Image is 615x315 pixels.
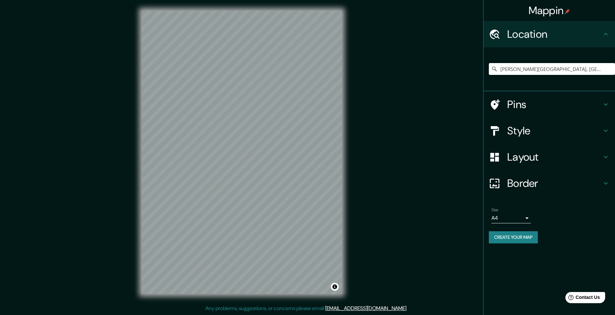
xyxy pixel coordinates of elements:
[557,289,608,308] iframe: Help widget launcher
[484,144,615,170] div: Layout
[507,150,602,164] h4: Layout
[325,305,406,312] a: [EMAIL_ADDRESS][DOMAIN_NAME]
[507,124,602,137] h4: Style
[205,304,407,312] p: Any problems, suggestions, or concerns please email .
[507,28,602,41] h4: Location
[142,11,342,294] canvas: Map
[484,170,615,196] div: Border
[484,118,615,144] div: Style
[331,283,339,291] button: Toggle attribution
[507,177,602,190] h4: Border
[408,304,410,312] div: .
[491,213,531,223] div: A4
[491,207,498,213] label: Size
[484,21,615,47] div: Location
[489,231,538,243] button: Create your map
[507,98,602,111] h4: Pins
[407,304,408,312] div: .
[484,91,615,118] div: Pins
[529,4,570,17] h4: Mappin
[489,63,615,75] input: Pick your city or area
[565,9,570,14] img: pin-icon.png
